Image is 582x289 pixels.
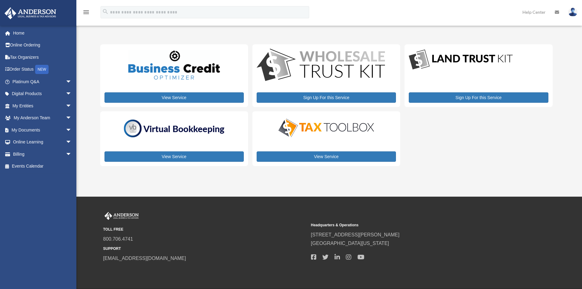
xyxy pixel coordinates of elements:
[66,124,78,136] span: arrow_drop_down
[4,63,81,76] a: Order StatusNEW
[35,65,49,74] div: NEW
[311,232,400,237] a: [STREET_ADDRESS][PERSON_NAME]
[4,148,81,160] a: Billingarrow_drop_down
[104,92,244,103] a: View Service
[66,136,78,149] span: arrow_drop_down
[4,51,81,63] a: Tax Organizers
[103,236,133,242] a: 800.706.4741
[4,124,81,136] a: My Documentsarrow_drop_down
[568,8,577,17] img: User Pic
[103,212,140,220] img: Anderson Advisors Platinum Portal
[82,11,90,16] a: menu
[103,256,186,261] a: [EMAIL_ADDRESS][DOMAIN_NAME]
[102,8,109,15] i: search
[4,27,81,39] a: Home
[4,88,78,100] a: Digital Productsarrow_drop_down
[103,246,307,252] small: SUPPORT
[66,148,78,161] span: arrow_drop_down
[257,49,385,83] img: WS-Trust-Kit-lgo-1.jpg
[409,49,513,71] img: LandTrust_lgo-1.jpg
[311,222,514,228] small: Headquarters & Operations
[104,151,244,162] a: View Service
[66,76,78,88] span: arrow_drop_down
[82,9,90,16] i: menu
[311,241,389,246] a: [GEOGRAPHIC_DATA][US_STATE]
[4,136,81,148] a: Online Learningarrow_drop_down
[66,88,78,100] span: arrow_drop_down
[257,92,396,103] a: Sign Up For this Service
[66,100,78,112] span: arrow_drop_down
[4,100,81,112] a: My Entitiesarrow_drop_down
[4,39,81,51] a: Online Ordering
[4,112,81,124] a: My Anderson Teamarrow_drop_down
[66,112,78,124] span: arrow_drop_down
[103,226,307,233] small: TOLL FREE
[3,7,58,19] img: Anderson Advisors Platinum Portal
[4,76,81,88] a: Platinum Q&Aarrow_drop_down
[4,160,81,172] a: Events Calendar
[257,151,396,162] a: View Service
[409,92,548,103] a: Sign Up For this Service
